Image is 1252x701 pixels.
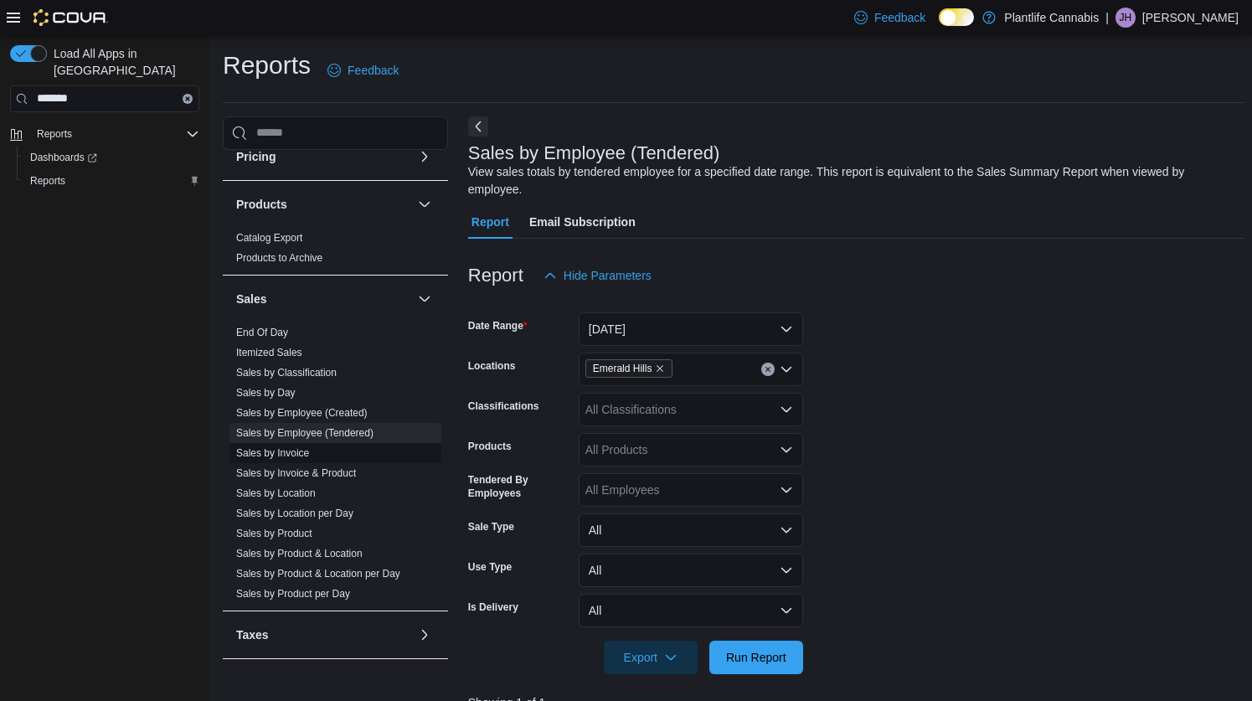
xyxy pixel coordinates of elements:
[564,267,652,284] span: Hide Parameters
[236,426,374,440] span: Sales by Employee (Tendered)
[236,346,302,359] span: Itemized Sales
[236,406,368,420] span: Sales by Employee (Created)
[236,367,337,379] a: Sales by Classification
[780,403,793,416] button: Open list of options
[17,169,206,193] button: Reports
[47,45,199,79] span: Load All Apps in [GEOGRAPHIC_DATA]
[30,124,199,144] span: Reports
[183,94,193,104] button: Clear input
[236,447,309,459] a: Sales by Invoice
[30,151,97,164] span: Dashboards
[236,252,322,264] a: Products to Archive
[236,251,322,265] span: Products to Archive
[236,587,350,600] span: Sales by Product per Day
[236,527,312,540] span: Sales by Product
[579,513,803,547] button: All
[1105,8,1109,28] p: |
[236,291,267,307] h3: Sales
[236,326,288,339] span: End Of Day
[468,560,512,574] label: Use Type
[236,148,411,165] button: Pricing
[17,146,206,169] a: Dashboards
[415,194,435,214] button: Products
[236,508,353,519] a: Sales by Location per Day
[468,473,572,500] label: Tendered By Employees
[236,487,316,500] span: Sales by Location
[30,174,65,188] span: Reports
[468,399,539,413] label: Classifications
[468,359,516,373] label: Locations
[236,487,316,499] a: Sales by Location
[236,588,350,600] a: Sales by Product per Day
[348,62,399,79] span: Feedback
[23,171,199,191] span: Reports
[10,116,199,236] nav: Complex example
[468,143,720,163] h3: Sales by Employee (Tendered)
[593,360,652,377] span: Emerald Hills
[236,231,302,245] span: Catalog Export
[23,171,72,191] a: Reports
[236,387,296,399] a: Sales by Day
[236,427,374,439] a: Sales by Employee (Tendered)
[471,205,509,239] span: Report
[529,205,636,239] span: Email Subscription
[780,363,793,376] button: Open list of options
[848,1,932,34] a: Feedback
[709,641,803,674] button: Run Report
[579,594,803,627] button: All
[468,163,1235,198] div: View sales totals by tendered employee for a specified date range. This report is equivalent to t...
[236,626,269,643] h3: Taxes
[537,259,658,292] button: Hide Parameters
[236,386,296,399] span: Sales by Day
[30,124,79,144] button: Reports
[236,148,276,165] h3: Pricing
[236,548,363,559] a: Sales by Product & Location
[236,626,411,643] button: Taxes
[468,440,512,453] label: Products
[1115,8,1136,28] div: Jodi Hamilton
[236,528,312,539] a: Sales by Product
[579,312,803,346] button: [DATE]
[33,9,108,26] img: Cova
[236,547,363,560] span: Sales by Product & Location
[780,483,793,497] button: Open list of options
[468,265,523,286] h3: Report
[223,322,448,611] div: Sales
[614,641,688,674] span: Export
[3,122,206,146] button: Reports
[321,54,405,87] a: Feedback
[761,363,775,376] button: Clear input
[415,147,435,167] button: Pricing
[1120,8,1132,28] span: JH
[780,443,793,456] button: Open list of options
[236,507,353,520] span: Sales by Location per Day
[236,568,400,580] a: Sales by Product & Location per Day
[1004,8,1099,28] p: Plantlife Cannabis
[23,147,199,168] span: Dashboards
[236,466,356,480] span: Sales by Invoice & Product
[236,196,287,213] h3: Products
[874,9,925,26] span: Feedback
[236,467,356,479] a: Sales by Invoice & Product
[939,8,974,26] input: Dark Mode
[468,600,518,614] label: Is Delivery
[415,289,435,309] button: Sales
[468,116,488,137] button: Next
[236,407,368,419] a: Sales by Employee (Created)
[468,319,528,332] label: Date Range
[37,127,72,141] span: Reports
[415,625,435,645] button: Taxes
[579,554,803,587] button: All
[236,567,400,580] span: Sales by Product & Location per Day
[236,446,309,460] span: Sales by Invoice
[223,49,311,82] h1: Reports
[236,232,302,244] a: Catalog Export
[585,359,673,378] span: Emerald Hills
[223,228,448,275] div: Products
[236,291,411,307] button: Sales
[468,520,514,533] label: Sale Type
[604,641,698,674] button: Export
[236,196,411,213] button: Products
[236,327,288,338] a: End Of Day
